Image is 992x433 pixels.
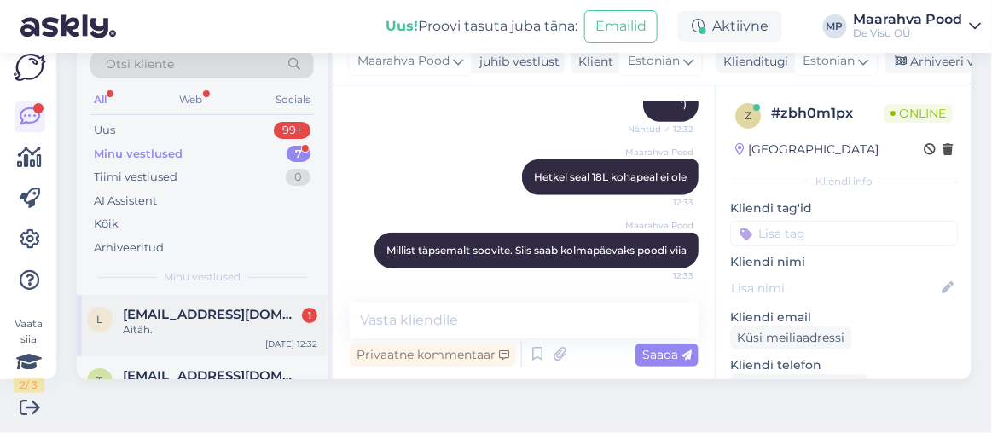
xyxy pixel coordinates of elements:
div: Vaata siia [14,316,44,393]
div: 1 [302,308,317,323]
div: Kõik [94,216,119,233]
div: Proovi tasuta juba täna: [386,16,577,37]
div: Aktiivne [678,11,782,42]
b: Uus! [386,18,418,34]
span: looduspuit@gmail.com [123,307,300,322]
div: Küsi telefoninumbrit [730,374,867,397]
div: Maarahva Pood [854,13,963,26]
div: Privaatne kommentaar [350,344,516,367]
div: Kliendi info [730,174,958,189]
p: Kliendi nimi [730,253,958,271]
span: l [97,313,103,326]
span: z [745,109,751,122]
span: Estonian [628,52,680,71]
span: 12:33 [629,196,693,209]
input: Lisa nimi [731,279,938,297]
p: Kliendi tag'id [730,199,958,217]
div: All [90,89,110,111]
div: 0 [286,169,310,186]
a: Maarahva PoodDe Visu OÜ [854,13,982,40]
div: [DATE] 12:32 [265,338,317,350]
p: Kliendi email [730,309,958,326]
div: Aitäh. [123,322,317,338]
span: 12:33 [629,269,693,282]
button: Emailid [584,10,658,43]
span: Nähtud ✓ 12:32 [628,123,693,136]
div: # zbh0m1px [771,103,884,124]
span: t [97,374,103,387]
div: MP [823,14,847,38]
div: Tiimi vestlused [94,169,177,186]
span: Otsi kliente [106,55,174,73]
span: Saada [642,347,692,362]
div: Uus [94,122,115,139]
div: Socials [272,89,314,111]
div: juhib vestlust [473,53,560,71]
span: Maarahva Pood [357,52,450,71]
div: AI Assistent [94,193,157,210]
div: Minu vestlused [94,146,183,163]
img: Askly Logo [14,54,46,81]
span: :) [681,97,687,110]
div: Küsi meiliaadressi [730,326,851,349]
span: Minu vestlused [164,269,241,285]
div: [GEOGRAPHIC_DATA] [735,141,879,159]
span: Estonian [803,52,856,71]
span: Hetkel seal 18L kohapeal ei ole [534,170,687,183]
div: 2 / 3 [14,378,44,393]
div: De Visu OÜ [854,26,963,40]
span: Maarahva Pood [625,219,693,232]
span: Millist täpsemalt soovite. Siis saab kolmapäevaks poodi viia [386,244,687,257]
span: tiinalobja@hot.ee [123,368,300,384]
div: Web [177,89,206,111]
div: 7 [287,146,310,163]
p: Kliendi telefon [730,356,958,374]
div: Klient [571,53,613,71]
div: Klienditugi [716,53,789,71]
div: Arhiveeritud [94,240,164,257]
div: 99+ [274,122,310,139]
span: Online [884,104,953,123]
span: Maarahva Pood [625,146,693,159]
input: Lisa tag [730,221,958,246]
